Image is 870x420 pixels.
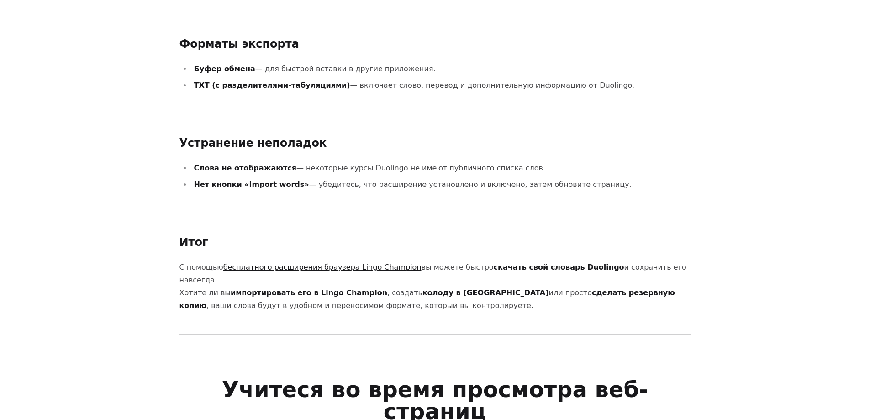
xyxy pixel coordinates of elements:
[179,37,691,52] h2: Форматы экспорта
[179,136,691,151] h2: Устранение неполадок
[191,63,691,75] li: — для быстрой вставки в другие приложения.
[223,263,422,271] a: бесплатного расширения браузера Lingo Champion
[191,178,691,191] li: — убедитесь, что расширение установлено и включено, затем обновите страницу.
[179,261,691,312] p: С помощью вы можете быстро и сохранить его навсегда. Хотите ли вы , создать или просто , ваши сло...
[179,235,691,250] h2: Итог
[191,79,691,92] li: — включает слово, перевод и дополнительную информацию от Duolingo.
[231,288,387,297] strong: импортировать его в Lingo Champion
[194,180,309,189] strong: Нет кнопки «Import words»
[494,263,624,271] strong: скачать свой словарь Duolingo
[194,81,350,90] strong: TXT (с разделителями-табуляциями)
[194,64,255,73] strong: Буфер обмена
[191,162,691,175] li: — некоторые курсы Duolingo не имеют публичного списка слов.
[194,164,296,172] strong: Слова не отображаются
[422,288,549,297] strong: колоду в [GEOGRAPHIC_DATA]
